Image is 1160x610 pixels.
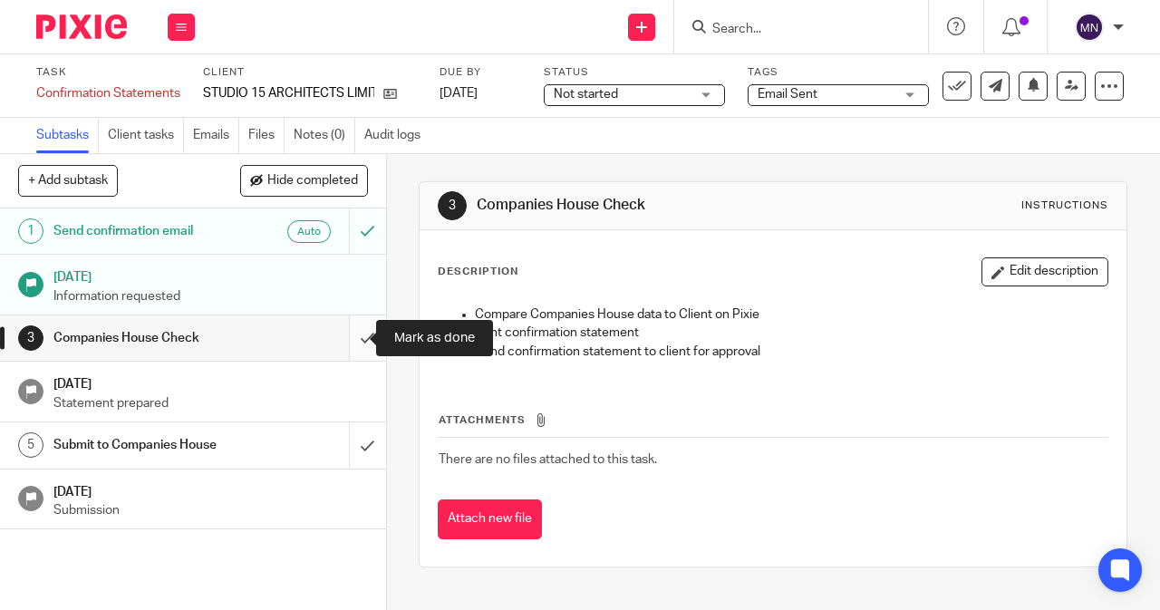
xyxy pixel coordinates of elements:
[203,65,417,80] label: Client
[544,65,725,80] label: Status
[193,118,239,153] a: Emails
[981,257,1108,286] button: Edit description
[53,394,368,412] p: Statement prepared
[53,218,238,245] h1: Send confirmation email
[287,220,331,243] div: Auto
[364,118,430,153] a: Audit logs
[18,165,118,196] button: + Add subtask
[438,265,518,279] p: Description
[440,65,521,80] label: Due by
[18,432,43,458] div: 5
[438,191,467,220] div: 3
[36,84,180,102] div: Confirmation Statements
[294,118,355,153] a: Notes (0)
[267,174,358,189] span: Hide completed
[18,218,43,244] div: 1
[108,118,184,153] a: Client tasks
[53,324,238,352] h1: Companies House Check
[710,22,874,38] input: Search
[440,87,478,100] span: [DATE]
[53,287,368,305] p: Information requested
[53,431,238,459] h1: Submit to Companies House
[36,118,99,153] a: Subtasks
[18,325,43,351] div: 3
[248,118,285,153] a: Files
[203,84,374,102] p: STUDIO 15 ARCHITECTS LIMITED
[36,15,127,39] img: Pixie
[748,65,929,80] label: Tags
[758,88,817,101] span: Email Sent
[1021,198,1108,213] div: Instructions
[53,371,368,393] h1: [DATE]
[438,499,542,540] button: Attach new file
[1075,13,1104,42] img: svg%3E
[53,479,368,501] h1: [DATE]
[240,165,368,196] button: Hide completed
[477,196,812,215] h1: Companies House Check
[439,453,657,466] span: There are no files attached to this task.
[53,501,368,519] p: Submission
[53,264,368,286] h1: [DATE]
[475,324,1107,342] p: Print confirmation statement
[439,415,526,425] span: Attachments
[475,305,1107,324] p: Compare Companies House data to Client on Pixie
[475,343,1107,361] p: Send confirmation statement to client for approval
[554,88,618,101] span: Not started
[36,65,180,80] label: Task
